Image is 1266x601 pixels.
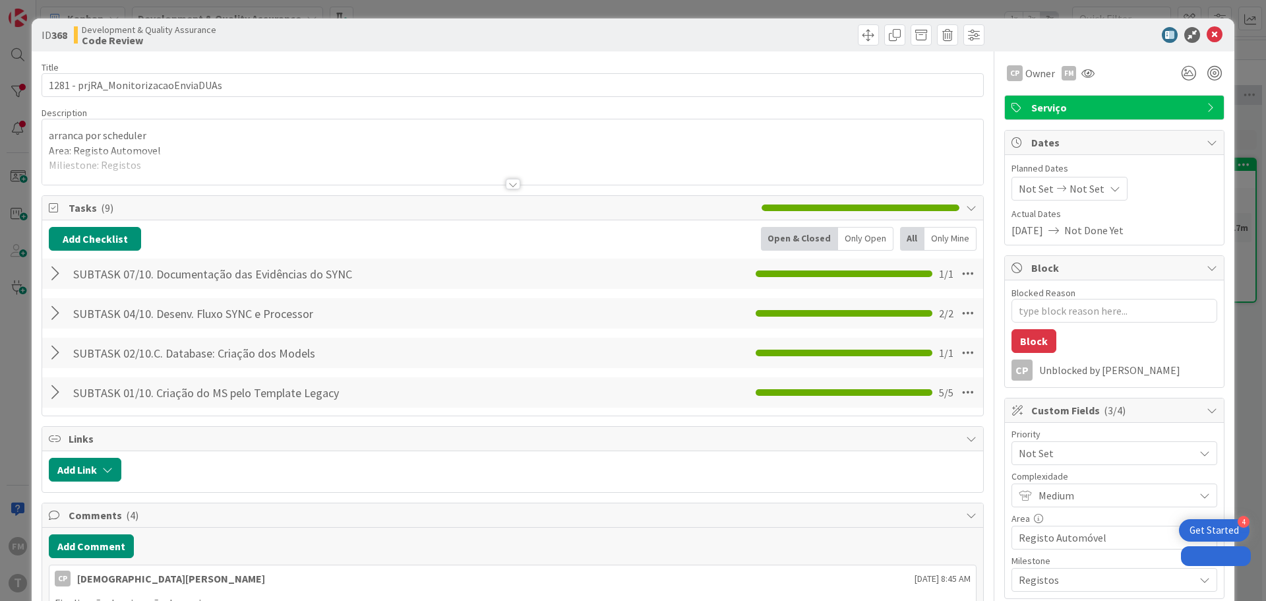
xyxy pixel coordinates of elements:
[69,200,755,216] span: Tasks
[1011,207,1217,221] span: Actual Dates
[69,341,365,365] input: Add Checklist...
[69,507,959,523] span: Comments
[1190,524,1239,537] div: Get Started
[1011,162,1217,175] span: Planned Dates
[69,381,365,404] input: Add Checklist...
[1031,402,1200,418] span: Custom Fields
[1070,181,1104,197] span: Not Set
[900,227,924,251] div: All
[1064,222,1124,238] span: Not Done Yet
[1011,360,1033,381] div: CP
[939,345,953,361] span: 1 / 1
[42,27,67,43] span: ID
[1011,222,1043,238] span: [DATE]
[1031,135,1200,150] span: Dates
[939,385,953,400] span: 5 / 5
[42,107,87,119] span: Description
[1011,429,1217,439] div: Priority
[69,301,365,325] input: Add Checklist...
[1019,528,1188,547] span: Registo Automóvel
[1011,329,1056,353] button: Block
[939,266,953,282] span: 1 / 1
[1025,65,1055,81] span: Owner
[1238,516,1250,528] div: 4
[51,28,67,42] b: 368
[1019,571,1188,589] span: Registos
[82,35,216,46] b: Code Review
[42,73,984,97] input: type card name here...
[126,509,138,522] span: ( 4 )
[1011,287,1075,299] label: Blocked Reason
[42,61,59,73] label: Title
[1062,66,1076,80] div: FM
[1039,486,1188,505] span: Medium
[1007,65,1023,81] div: CP
[1019,181,1054,197] span: Not Set
[49,227,141,251] button: Add Checklist
[915,572,971,586] span: [DATE] 8:45 AM
[1011,514,1217,523] div: Area
[838,227,893,251] div: Only Open
[924,227,977,251] div: Only Mine
[1019,444,1188,462] span: Not Set
[1031,260,1200,276] span: Block
[1011,556,1217,565] div: Milestone
[49,128,977,143] p: arranca por scheduler
[1039,364,1217,376] div: Unblocked by [PERSON_NAME]
[49,534,134,558] button: Add Comment
[939,305,953,321] span: 2 / 2
[1031,100,1200,115] span: Serviço
[49,458,121,482] button: Add Link
[761,227,838,251] div: Open & Closed
[101,201,113,214] span: ( 9 )
[69,262,365,286] input: Add Checklist...
[49,143,977,158] p: Area: Registo Automovel
[1179,519,1250,542] div: Open Get Started checklist, remaining modules: 4
[69,431,959,447] span: Links
[82,24,216,35] span: Development & Quality Assurance
[1104,404,1126,417] span: ( 3/4 )
[1011,472,1217,481] div: Complexidade
[77,571,265,586] div: [DEMOGRAPHIC_DATA][PERSON_NAME]
[55,571,71,586] div: CP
